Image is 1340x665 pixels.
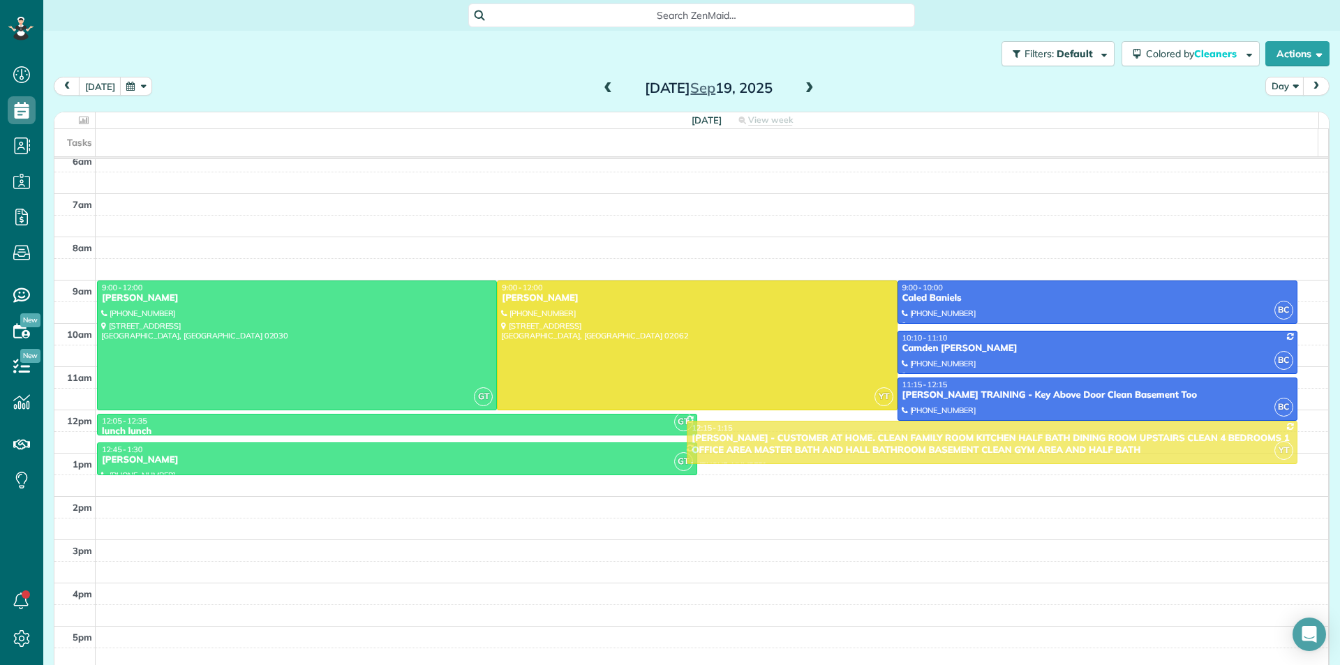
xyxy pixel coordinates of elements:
[73,502,92,513] span: 2pm
[995,41,1115,66] a: Filters: Default
[73,156,92,167] span: 6am
[1274,351,1293,370] span: BC
[501,292,893,304] div: [PERSON_NAME]
[1274,441,1293,460] span: YT
[102,416,147,426] span: 12:05 - 12:35
[1002,41,1115,66] button: Filters: Default
[102,444,142,454] span: 12:45 - 1:30
[79,77,121,96] button: [DATE]
[902,389,1293,401] div: [PERSON_NAME] TRAINING - Key Above Door Clean Basement Too
[674,452,693,471] span: GT
[692,423,732,433] span: 12:15 - 1:15
[67,372,92,383] span: 11am
[1194,47,1239,60] span: Cleaners
[502,283,542,292] span: 9:00 - 12:00
[1303,77,1330,96] button: next
[101,292,493,304] div: [PERSON_NAME]
[20,313,40,327] span: New
[874,387,893,406] span: YT
[674,412,693,431] span: GT
[1146,47,1242,60] span: Colored by
[748,114,793,126] span: View week
[20,349,40,363] span: New
[474,387,493,406] span: GT
[67,415,92,426] span: 12pm
[621,80,796,96] h2: [DATE] 19, 2025
[73,285,92,297] span: 9am
[73,545,92,556] span: 3pm
[1274,301,1293,320] span: BC
[1122,41,1260,66] button: Colored byCleaners
[73,458,92,470] span: 1pm
[101,454,693,466] div: [PERSON_NAME]
[1025,47,1054,60] span: Filters:
[902,292,1293,304] div: Caled Baniels
[902,343,1293,354] div: Camden [PERSON_NAME]
[54,77,80,96] button: prev
[73,199,92,210] span: 7am
[73,588,92,599] span: 4pm
[1293,618,1326,651] div: Open Intercom Messenger
[101,426,693,438] div: lunch lunch
[73,242,92,253] span: 8am
[1265,41,1330,66] button: Actions
[73,632,92,643] span: 5pm
[67,137,92,148] span: Tasks
[691,433,1293,456] div: [PERSON_NAME] - CUSTOMER AT HOME. CLEAN FAMILY ROOM KITCHEN HALF BATH DINING ROOM UPSTAIRS CLEAN ...
[690,79,715,96] span: Sep
[902,380,948,389] span: 11:15 - 12:15
[692,114,722,126] span: [DATE]
[1057,47,1094,60] span: Default
[902,333,948,343] span: 10:10 - 11:10
[67,329,92,340] span: 10am
[902,283,943,292] span: 9:00 - 10:00
[1274,398,1293,417] span: BC
[1265,77,1304,96] button: Day
[102,283,142,292] span: 9:00 - 12:00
